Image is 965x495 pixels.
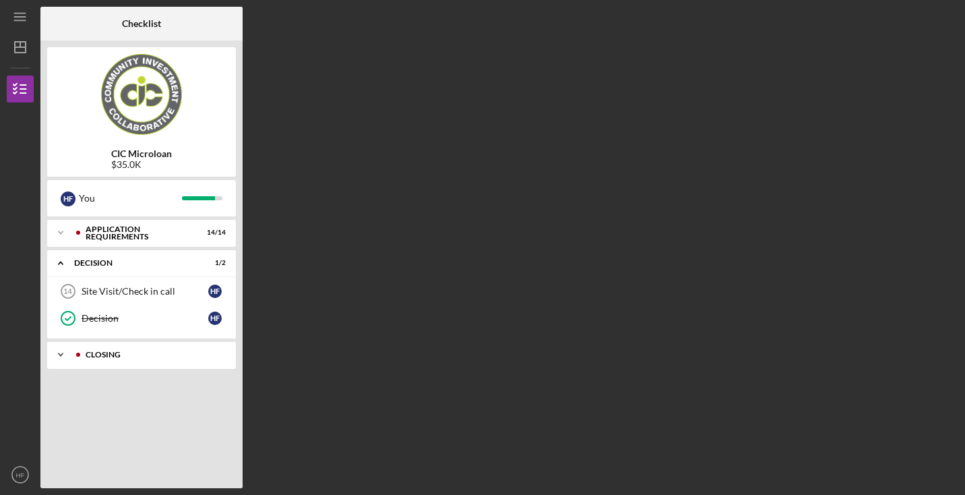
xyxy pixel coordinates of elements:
[82,286,208,297] div: Site Visit/Check in call
[208,312,222,325] div: H F
[201,229,226,237] div: 14 / 14
[111,159,172,170] div: $35.0K
[122,18,161,29] b: Checklist
[16,471,25,479] text: HF
[111,148,172,159] b: CIC Microloan
[74,259,192,267] div: Decision
[79,187,182,210] div: You
[7,461,34,488] button: HF
[208,285,222,298] div: H F
[82,313,208,324] div: Decision
[86,351,219,359] div: CLOSING
[86,225,192,241] div: APPLICATION REQUIREMENTS
[47,54,236,135] img: Product logo
[61,192,75,206] div: H F
[54,278,229,305] a: 14Site Visit/Check in callHF
[63,287,72,295] tspan: 14
[201,259,226,267] div: 1 / 2
[54,305,229,332] a: DecisionHF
